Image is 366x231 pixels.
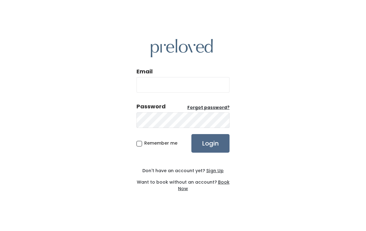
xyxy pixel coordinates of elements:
div: Password [136,102,166,111]
a: Book Now [178,179,230,192]
a: Forgot password? [187,105,230,111]
div: Want to book without an account? [136,174,230,192]
img: preloved logo [151,39,213,57]
span: Remember me [144,140,177,146]
input: Login [191,134,230,153]
label: Email [136,68,153,76]
a: Sign Up [205,168,224,174]
div: Don't have an account yet? [136,168,230,174]
u: Sign Up [206,168,224,174]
